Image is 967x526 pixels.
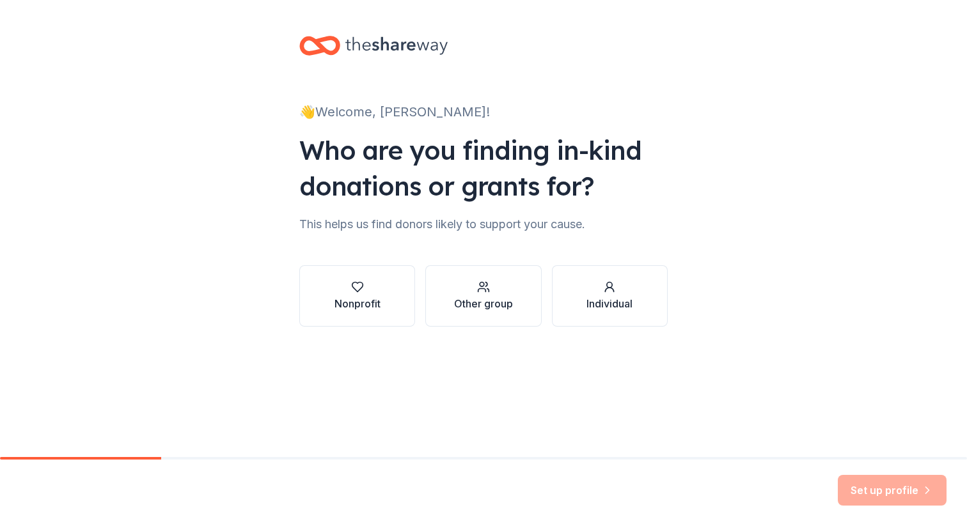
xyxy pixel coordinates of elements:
[425,265,541,327] button: Other group
[299,265,415,327] button: Nonprofit
[299,132,668,204] div: Who are you finding in-kind donations or grants for?
[299,214,668,235] div: This helps us find donors likely to support your cause.
[552,265,668,327] button: Individual
[334,296,381,311] div: Nonprofit
[299,102,668,122] div: 👋 Welcome, [PERSON_NAME]!
[586,296,633,311] div: Individual
[454,296,513,311] div: Other group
